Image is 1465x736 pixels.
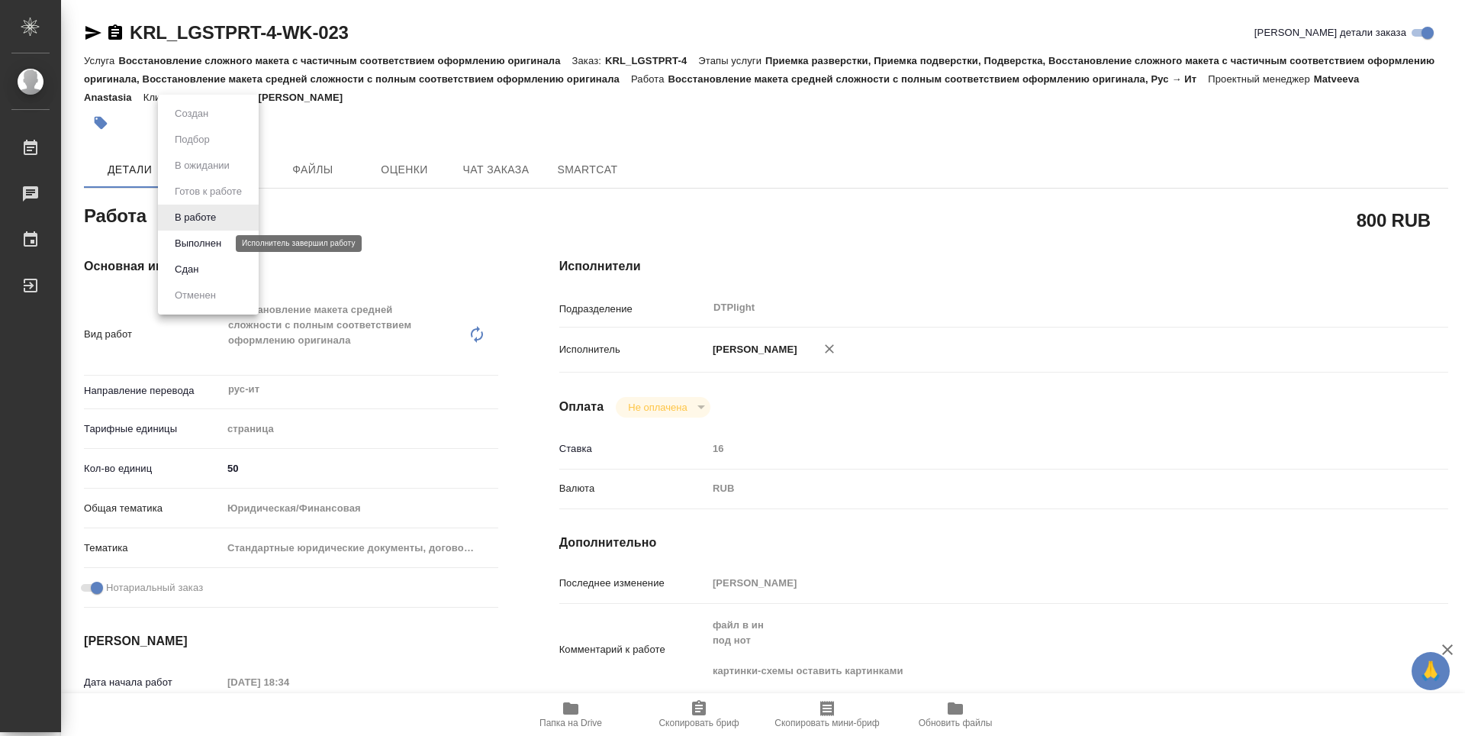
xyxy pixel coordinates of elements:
button: Готов к работе [170,183,246,200]
button: В ожидании [170,157,234,174]
button: Выполнен [170,235,226,252]
button: Отменен [170,287,221,304]
button: В работе [170,209,221,226]
button: Создан [170,105,213,122]
button: Подбор [170,131,214,148]
button: Сдан [170,261,203,278]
